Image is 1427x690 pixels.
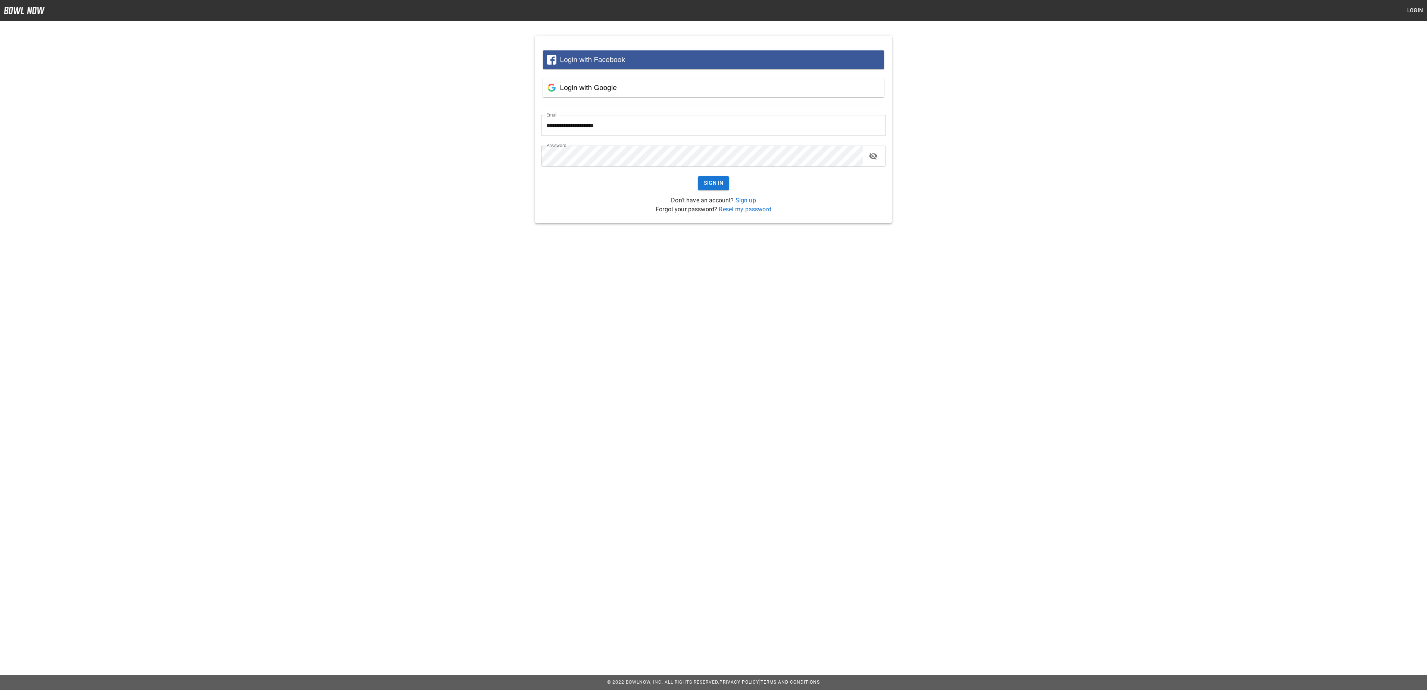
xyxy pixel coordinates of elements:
[866,149,881,164] button: toggle password visibility
[719,206,771,213] a: Reset my password
[607,680,719,685] span: © 2022 BowlNow, Inc. All Rights Reserved.
[719,680,759,685] a: Privacy Policy
[698,176,730,190] button: Sign In
[761,680,820,685] a: Terms and Conditions
[560,56,625,63] span: Login with Facebook
[541,205,886,214] p: Forgot your password?
[736,197,756,204] a: Sign up
[4,7,45,14] img: logo
[1403,4,1427,18] button: Login
[541,196,886,205] p: Don't have an account?
[543,78,884,97] button: Login with Google
[543,50,884,69] button: Login with Facebook
[560,84,617,91] span: Login with Google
